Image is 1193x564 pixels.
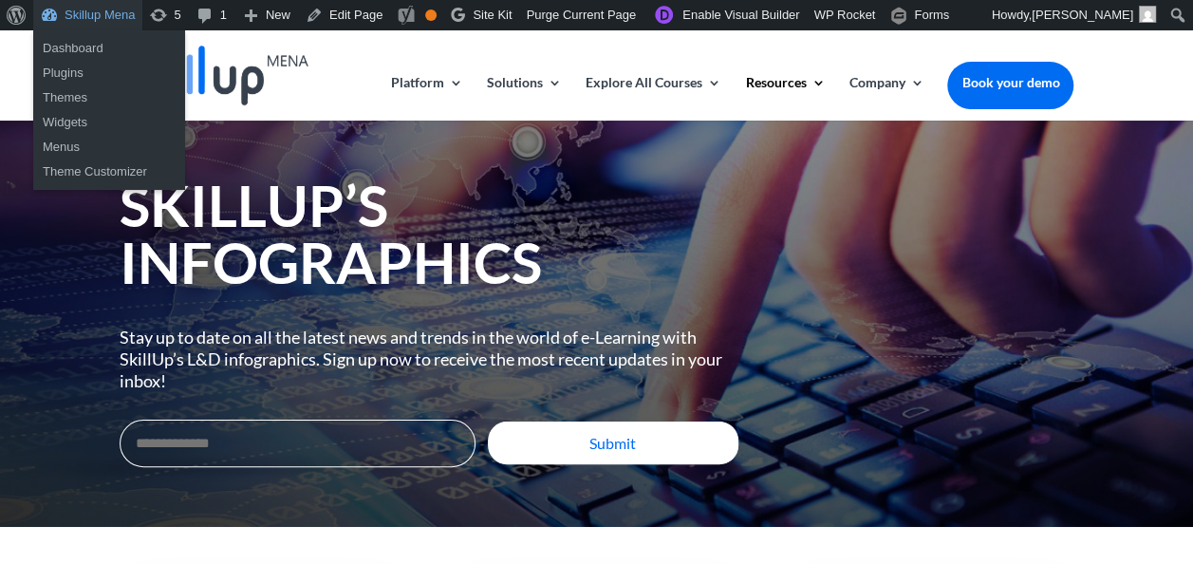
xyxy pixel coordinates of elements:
[589,434,636,452] span: Submit
[586,76,721,121] a: Explore All Courses
[745,76,825,121] a: Resources
[33,110,185,135] a: Widgets
[425,9,437,21] div: OK
[33,36,185,61] a: Dashboard
[488,422,738,464] button: Submit
[33,85,185,110] a: Themes
[120,177,738,300] h1: SkillUp’s Infographics
[1098,473,1193,564] iframe: Chat Widget
[33,160,185,184] a: Theme Customizer
[120,327,738,393] p: Stay up to date on all the latest news and trends in the world of e-Learning with SkillUp’s L&D i...
[848,76,923,121] a: Company
[33,80,185,190] ul: Skillup Mena
[122,46,308,105] img: Skillup Mena
[33,135,185,160] a: Menus
[33,61,185,85] a: Plugins
[473,8,512,22] span: Site Kit
[391,76,463,121] a: Platform
[33,30,185,91] ul: Skillup Mena
[1032,8,1133,22] span: [PERSON_NAME]
[947,62,1073,103] a: Book your demo
[487,76,562,121] a: Solutions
